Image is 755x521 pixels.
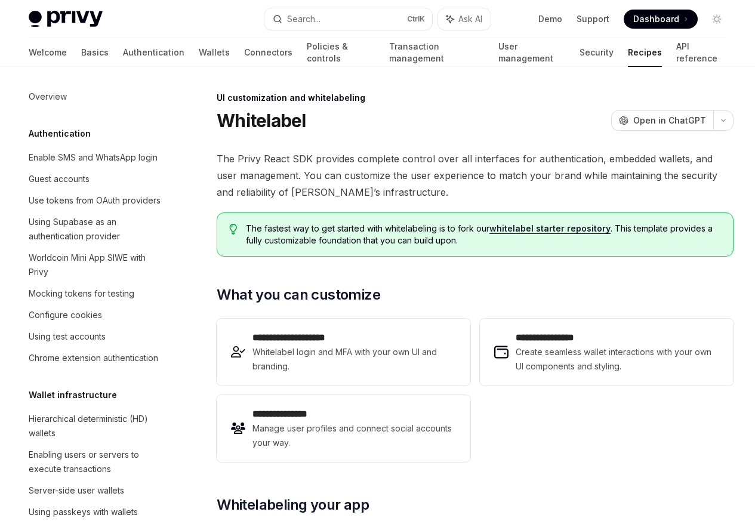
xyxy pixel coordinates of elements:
[217,495,369,514] span: Whitelabeling your app
[676,38,726,67] a: API reference
[246,223,721,246] span: The fastest way to get started with whitelabeling is to fork our . This template provides a fully...
[29,38,67,67] a: Welcome
[516,345,719,374] span: Create seamless wallet interactions with your own UI components and styling.
[19,168,172,190] a: Guest accounts
[19,347,172,369] a: Chrome extension authentication
[480,319,734,386] a: **** **** **** *Create seamless wallet interactions with your own UI components and styling.
[29,127,91,141] h5: Authentication
[29,11,103,27] img: light logo
[29,483,124,498] div: Server-side user wallets
[29,215,165,243] div: Using Supabase as an authentication provider
[19,304,172,326] a: Configure cookies
[244,38,292,67] a: Connectors
[217,150,734,201] span: The Privy React SDK provides complete control over all interfaces for authentication, embedded wa...
[19,211,172,247] a: Using Supabase as an authentication provider
[217,110,306,131] h1: Whitelabel
[611,110,713,131] button: Open in ChatGPT
[580,38,614,67] a: Security
[19,190,172,211] a: Use tokens from OAuth providers
[217,285,380,304] span: What you can customize
[29,351,158,365] div: Chrome extension authentication
[19,283,172,304] a: Mocking tokens for testing
[307,38,375,67] a: Policies & controls
[217,92,734,104] div: UI customization and whitelabeling
[577,13,609,25] a: Support
[19,408,172,444] a: Hierarchical deterministic (HD) wallets
[29,505,138,519] div: Using passkeys with wallets
[29,251,165,279] div: Worldcoin Mini App SIWE with Privy
[389,38,483,67] a: Transaction management
[19,480,172,501] a: Server-side user wallets
[287,12,321,26] div: Search...
[19,326,172,347] a: Using test accounts
[498,38,566,67] a: User management
[29,448,165,476] div: Enabling users or servers to execute transactions
[199,38,230,67] a: Wallets
[229,224,238,235] svg: Tip
[19,147,172,168] a: Enable SMS and WhatsApp login
[19,86,172,107] a: Overview
[707,10,726,29] button: Toggle dark mode
[633,115,706,127] span: Open in ChatGPT
[458,13,482,25] span: Ask AI
[217,395,470,462] a: **** **** *****Manage user profiles and connect social accounts your way.
[29,286,134,301] div: Mocking tokens for testing
[29,388,117,402] h5: Wallet infrastructure
[29,193,161,208] div: Use tokens from OAuth providers
[29,412,165,440] div: Hierarchical deterministic (HD) wallets
[489,223,611,234] a: whitelabel starter repository
[29,172,90,186] div: Guest accounts
[538,13,562,25] a: Demo
[81,38,109,67] a: Basics
[29,90,67,104] div: Overview
[123,38,184,67] a: Authentication
[19,444,172,480] a: Enabling users or servers to execute transactions
[407,14,425,24] span: Ctrl K
[264,8,432,30] button: Search...CtrlK
[252,421,456,450] span: Manage user profiles and connect social accounts your way.
[29,150,158,165] div: Enable SMS and WhatsApp login
[438,8,491,30] button: Ask AI
[633,13,679,25] span: Dashboard
[628,38,662,67] a: Recipes
[29,308,102,322] div: Configure cookies
[29,329,106,344] div: Using test accounts
[624,10,698,29] a: Dashboard
[19,247,172,283] a: Worldcoin Mini App SIWE with Privy
[252,345,456,374] span: Whitelabel login and MFA with your own UI and branding.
